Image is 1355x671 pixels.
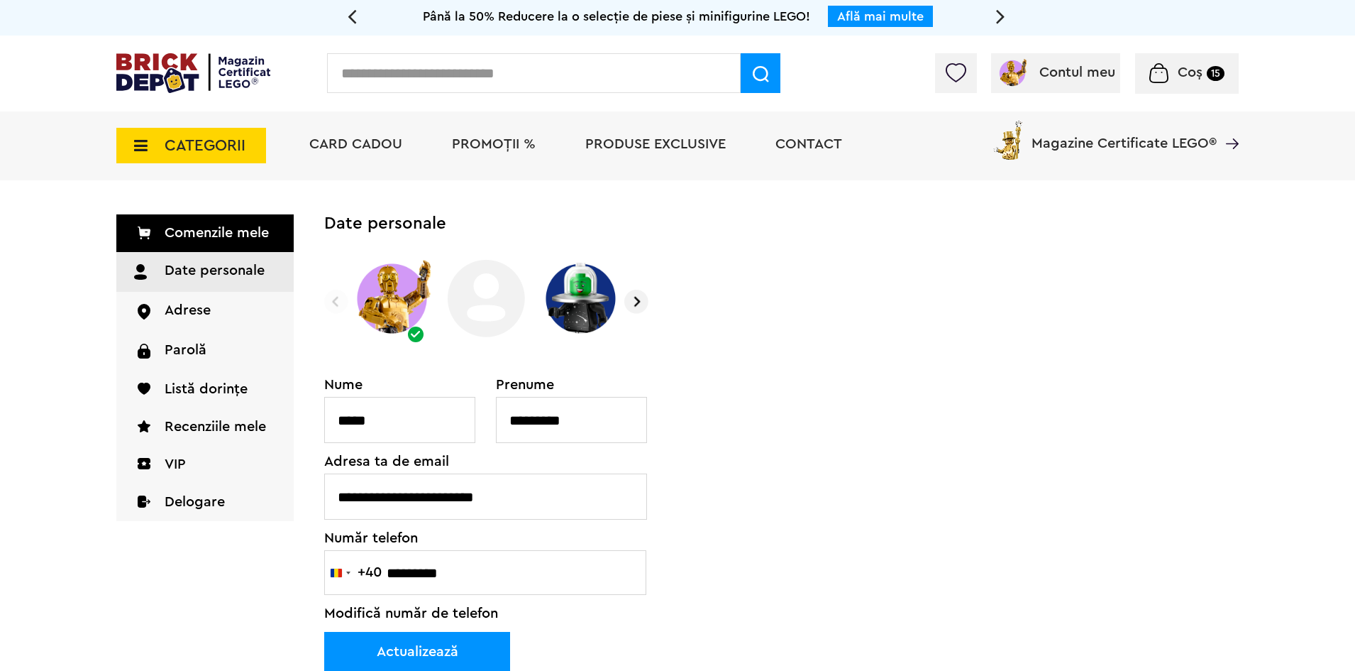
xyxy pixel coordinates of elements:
[324,378,476,392] label: Nume
[452,137,536,151] a: PROMOȚII %
[165,138,245,153] span: CATEGORII
[1217,118,1239,132] a: Magazine Certificate LEGO®
[1178,65,1202,80] span: Coș
[116,371,294,408] a: Listă dorințe
[116,252,294,292] a: Date personale
[997,65,1115,80] a: Contul meu
[1207,66,1224,81] small: 15
[116,446,294,484] a: VIP
[585,137,726,151] a: Produse exclusive
[1032,118,1217,151] span: Magazine Certificate LEGO®
[116,214,294,252] a: Comenzile mele
[324,632,510,671] button: Actualizează
[423,10,810,23] span: Până la 50% Reducere la o selecție de piese și minifigurine LEGO!
[837,10,924,23] a: Află mai multe
[775,137,842,151] a: Contact
[496,378,648,392] label: Prenume
[324,454,648,469] label: Adresa ta de email
[116,484,294,521] a: Delogare
[116,408,294,446] a: Recenziile mele
[324,214,1239,233] h2: Date personale
[116,292,294,331] a: Adrese
[309,137,402,151] a: Card Cadou
[116,332,294,371] a: Parolă
[1039,65,1115,80] span: Contul meu
[324,606,498,621] span: Modifică număr de telefon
